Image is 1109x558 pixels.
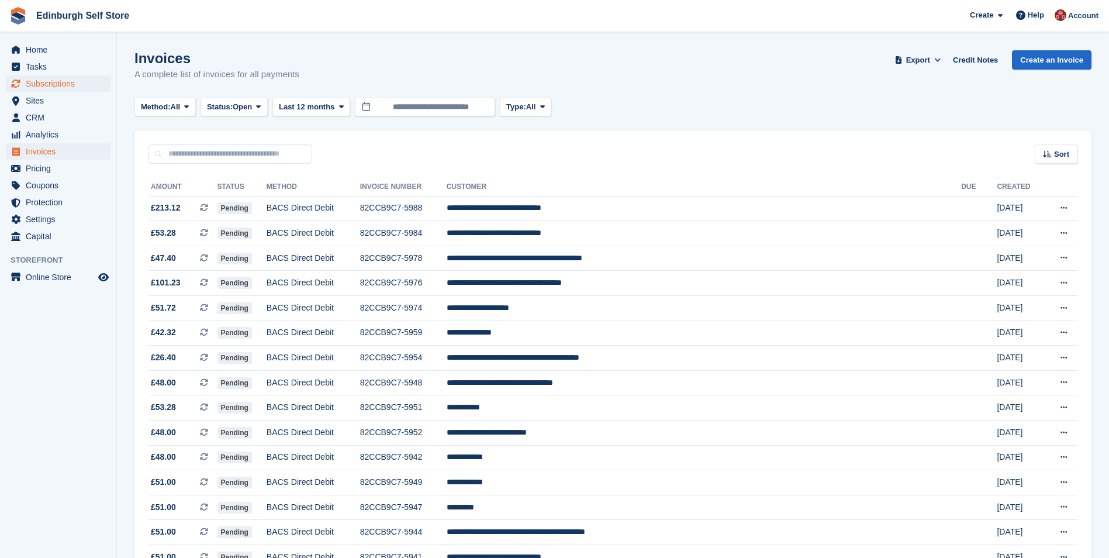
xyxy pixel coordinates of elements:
[207,101,233,113] span: Status:
[6,58,110,75] a: menu
[6,177,110,194] a: menu
[217,452,252,463] span: Pending
[26,269,96,285] span: Online Store
[217,228,252,239] span: Pending
[1068,10,1098,22] span: Account
[151,352,176,364] span: £26.40
[997,495,1043,520] td: [DATE]
[360,321,447,346] td: 82CCB9C7-5959
[360,271,447,296] td: 82CCB9C7-5976
[151,377,176,389] span: £48.00
[360,346,447,371] td: 82CCB9C7-5954
[26,194,96,211] span: Protection
[11,254,116,266] span: Storefront
[267,178,360,197] th: Method
[141,101,171,113] span: Method:
[997,321,1043,346] td: [DATE]
[9,7,27,25] img: stora-icon-8386f47178a22dfd0bd8f6a31ec36ba5ce8667c1dd55bd0f319d3a0aa187defe.svg
[151,277,181,289] span: £101.23
[360,196,447,221] td: 82CCB9C7-5988
[267,395,360,421] td: BACS Direct Debit
[201,98,268,117] button: Status: Open
[6,92,110,109] a: menu
[267,296,360,321] td: BACS Direct Debit
[267,246,360,271] td: BACS Direct Debit
[997,346,1043,371] td: [DATE]
[267,520,360,545] td: BACS Direct Debit
[360,520,447,545] td: 82CCB9C7-5944
[997,246,1043,271] td: [DATE]
[360,395,447,421] td: 82CCB9C7-5951
[217,477,252,488] span: Pending
[151,476,176,488] span: £51.00
[217,402,252,414] span: Pending
[267,445,360,470] td: BACS Direct Debit
[267,221,360,246] td: BACS Direct Debit
[279,101,334,113] span: Last 12 months
[26,228,96,244] span: Capital
[217,352,252,364] span: Pending
[26,109,96,126] span: CRM
[217,526,252,538] span: Pending
[217,502,252,514] span: Pending
[997,178,1043,197] th: Created
[26,92,96,109] span: Sites
[26,160,96,177] span: Pricing
[360,221,447,246] td: 82CCB9C7-5984
[997,196,1043,221] td: [DATE]
[6,269,110,285] a: menu
[6,211,110,228] a: menu
[151,451,176,463] span: £48.00
[217,178,267,197] th: Status
[526,101,536,113] span: All
[151,302,176,314] span: £51.72
[997,520,1043,545] td: [DATE]
[997,370,1043,395] td: [DATE]
[360,495,447,520] td: 82CCB9C7-5947
[360,445,447,470] td: 82CCB9C7-5942
[997,445,1043,470] td: [DATE]
[151,252,176,264] span: £47.40
[267,346,360,371] td: BACS Direct Debit
[151,227,176,239] span: £53.28
[134,50,299,66] h1: Invoices
[151,526,176,538] span: £51.00
[26,126,96,143] span: Analytics
[906,54,930,66] span: Export
[26,211,96,228] span: Settings
[360,178,447,197] th: Invoice Number
[997,395,1043,421] td: [DATE]
[217,202,252,214] span: Pending
[6,194,110,211] a: menu
[360,470,447,495] td: 82CCB9C7-5949
[217,277,252,289] span: Pending
[997,470,1043,495] td: [DATE]
[500,98,551,117] button: Type: All
[1028,9,1044,21] span: Help
[6,75,110,92] a: menu
[26,42,96,58] span: Home
[26,75,96,92] span: Subscriptions
[148,178,217,197] th: Amount
[360,370,447,395] td: 82CCB9C7-5948
[997,421,1043,446] td: [DATE]
[360,246,447,271] td: 82CCB9C7-5978
[360,421,447,446] td: 82CCB9C7-5952
[267,321,360,346] td: BACS Direct Debit
[6,109,110,126] a: menu
[26,58,96,75] span: Tasks
[961,178,997,197] th: Due
[6,143,110,160] a: menu
[997,271,1043,296] td: [DATE]
[267,196,360,221] td: BACS Direct Debit
[32,6,134,25] a: Edinburgh Self Store
[267,271,360,296] td: BACS Direct Debit
[997,221,1043,246] td: [DATE]
[360,296,447,321] td: 82CCB9C7-5974
[267,470,360,495] td: BACS Direct Debit
[151,401,176,414] span: £53.28
[447,178,961,197] th: Customer
[1055,9,1066,21] img: Lucy Michalec
[1054,149,1069,160] span: Sort
[267,370,360,395] td: BACS Direct Debit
